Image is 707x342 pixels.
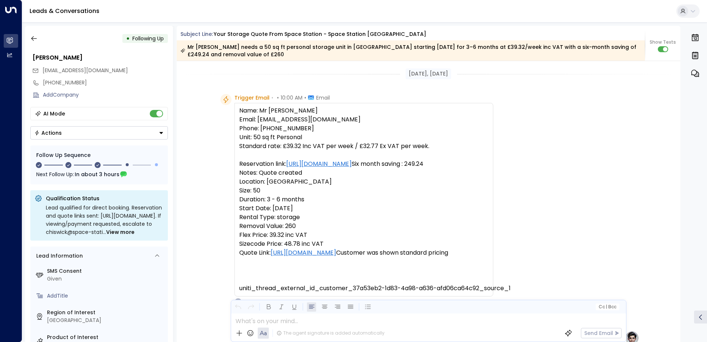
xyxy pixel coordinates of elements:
[106,228,135,236] span: View more
[606,304,607,309] span: |
[180,43,641,58] div: Mr [PERSON_NAME] needs a 50 sq ft personal storage unit in [GEOGRAPHIC_DATA] starting [DATE] for ...
[47,333,165,341] label: Product of Interest
[34,130,62,136] div: Actions
[47,316,165,324] div: [GEOGRAPHIC_DATA]
[43,67,128,74] span: jonesy@gmail.com
[30,7,99,15] a: Leads & Conversations
[180,30,213,38] span: Subject Line:
[234,298,242,305] div: O
[47,309,165,316] label: Region of Interest
[46,204,163,236] div: Lead qualified for direct booking. Reservation and quote links sent: [URL][DOMAIN_NAME]. If viewi...
[47,267,165,275] label: SMS Consent
[30,126,168,140] button: Actions
[30,126,168,140] div: Button group with a nested menu
[132,35,164,42] span: Following Up
[246,302,256,312] button: Redo
[281,94,302,101] span: 10:00 AM
[277,330,385,336] div: The agent signature is added automatically
[36,170,162,178] div: Next Follow Up:
[650,39,676,46] span: Show Texts
[36,151,162,159] div: Follow Up Sequence
[234,94,270,101] span: Trigger Email
[286,160,352,168] a: [URL][DOMAIN_NAME]
[316,94,330,101] span: Email
[214,30,426,38] div: Your storage quote from Space Station - Space Station [GEOGRAPHIC_DATA]
[233,302,243,312] button: Undo
[43,79,168,87] div: [PHONE_NUMBER]
[43,67,128,74] span: [EMAIL_ADDRESS][DOMAIN_NAME]
[406,68,451,79] div: [DATE], [DATE]
[271,248,336,257] a: [URL][DOMAIN_NAME]
[595,304,619,311] button: Cc|Bcc
[277,94,279,101] span: •
[34,252,83,260] div: Lead Information
[47,292,165,300] div: AddTitle
[43,91,168,99] div: AddCompany
[304,94,306,101] span: •
[47,275,165,283] div: Given
[126,32,130,45] div: •
[33,53,168,62] div: [PERSON_NAME]
[271,94,273,101] span: •
[239,106,488,293] pre: Name: Mr [PERSON_NAME] Email: [EMAIL_ADDRESS][DOMAIN_NAME] Phone: [PHONE_NUMBER] Unit: 50 sq ft P...
[598,304,616,309] span: Cc Bcc
[43,110,65,117] div: AI Mode
[75,170,119,178] span: In about 3 hours
[46,195,163,202] p: Qualification Status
